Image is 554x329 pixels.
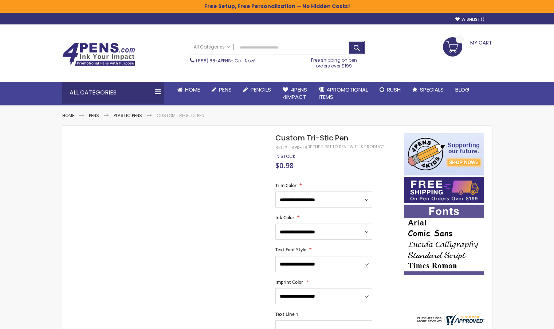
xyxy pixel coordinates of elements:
[275,153,295,159] span: In stock
[449,82,475,98] a: Blog
[237,82,277,98] a: Pencils
[275,133,348,143] span: Custom Tri-Stic Pen
[196,58,255,64] span: - Call Now!
[185,86,200,93] span: Home
[415,313,484,325] img: 4pens.com widget logo
[455,17,484,22] a: Wishlist
[404,177,484,203] img: Free shipping on orders over $199
[206,82,237,98] a: Pens
[194,44,230,50] span: All Categories
[275,214,294,221] span: Ink Color
[275,247,306,253] span: Text Font Style
[307,144,384,150] a: Be the first to review this product
[404,205,484,275] img: font-personalization-examples
[196,58,231,64] a: (888) 88-4PENS
[404,133,484,175] img: 4pens 4 kids
[62,43,135,66] img: 4Pens Custom Pens and Promotional Products
[275,311,298,317] span: Text Line 1
[406,82,449,98] a: Specials
[275,182,296,189] span: Trim Color
[319,86,368,101] span: 4PROMOTIONAL ITEMS
[219,86,232,93] span: Pens
[277,82,313,105] a: 4Pens4impact
[313,82,374,105] a: 4PROMOTIONALITEMS
[275,279,303,285] span: Imprint Color
[283,86,307,101] span: 4Pens 4impact
[62,112,74,119] a: Home
[455,86,469,93] span: Blog
[114,112,142,119] a: Plastic Pens
[89,112,99,119] a: Pens
[62,82,164,104] div: All Categories
[374,82,406,98] a: Rush
[303,54,365,69] div: Free shipping on pen orders over $199
[157,113,204,119] li: Custom Tri-Stic Pen
[172,82,206,98] a: Home
[275,160,294,170] span: $0.98
[415,321,484,327] a: 4pens.com certificate URL
[275,154,295,159] div: Availability
[387,86,401,93] span: Rush
[251,86,271,93] span: Pencils
[190,41,234,53] a: All Categories
[275,144,289,151] strong: SKU
[420,86,444,93] span: Specials
[292,145,307,151] div: 4PK-TS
